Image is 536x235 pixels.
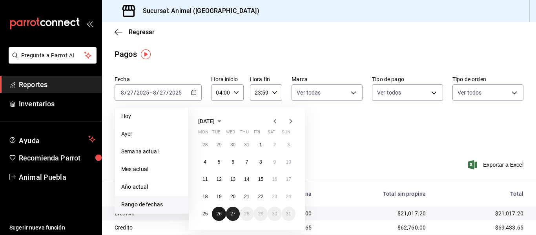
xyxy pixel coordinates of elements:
[244,177,249,182] abbr: August 14, 2025
[198,117,224,126] button: [DATE]
[9,47,97,64] button: Pregunta a Parrot AI
[121,112,182,120] span: Hoy
[282,172,295,186] button: August 17, 2025
[19,172,95,182] span: Animal Puebla
[254,207,268,221] button: August 29, 2025
[202,194,208,199] abbr: August 18, 2025
[226,155,240,169] button: August 6, 2025
[240,129,248,138] abbr: Thursday
[202,177,208,182] abbr: August 11, 2025
[198,189,212,204] button: August 18, 2025
[240,138,253,152] button: July 31, 2025
[244,142,249,148] abbr: July 31, 2025
[372,77,443,82] label: Tipo de pago
[212,155,226,169] button: August 5, 2025
[159,89,166,96] input: --
[212,138,226,152] button: July 29, 2025
[287,142,290,148] abbr: August 3, 2025
[282,207,295,221] button: August 31, 2025
[121,200,182,209] span: Rango de fechas
[258,194,263,199] abbr: August 22, 2025
[137,6,259,16] h3: Sucursal: Animal ([GEOGRAPHIC_DATA])
[268,155,281,169] button: August 9, 2025
[115,28,155,36] button: Regresar
[21,51,84,60] span: Pregunta a Parrot AI
[226,207,240,221] button: August 27, 2025
[246,159,248,165] abbr: August 7, 2025
[458,89,481,97] span: Ver todos
[438,224,523,231] div: $69,433.65
[169,89,182,96] input: ----
[212,207,226,221] button: August 26, 2025
[204,159,206,165] abbr: August 4, 2025
[5,57,97,65] a: Pregunta a Parrot AI
[198,172,212,186] button: August 11, 2025
[202,211,208,217] abbr: August 25, 2025
[244,194,249,199] abbr: August 21, 2025
[129,28,155,36] span: Regresar
[136,89,149,96] input: ----
[324,224,426,231] div: $62,760.00
[216,142,221,148] abbr: July 29, 2025
[282,155,295,169] button: August 10, 2025
[120,89,124,96] input: --
[216,194,221,199] abbr: August 19, 2025
[282,189,295,204] button: August 24, 2025
[226,129,235,138] abbr: Wednesday
[240,189,253,204] button: August 21, 2025
[259,159,262,165] abbr: August 8, 2025
[268,189,281,204] button: August 23, 2025
[198,118,215,124] span: [DATE]
[286,211,291,217] abbr: August 31, 2025
[259,142,262,148] abbr: August 1, 2025
[254,129,260,138] abbr: Friday
[272,211,277,217] abbr: August 30, 2025
[470,160,523,169] button: Exportar a Excel
[212,189,226,204] button: August 19, 2025
[230,211,235,217] abbr: August 27, 2025
[268,138,281,152] button: August 2, 2025
[452,77,523,82] label: Tipo de orden
[324,191,426,197] div: Total sin propina
[115,224,227,231] div: Credito
[254,155,268,169] button: August 8, 2025
[166,89,169,96] span: /
[134,89,136,96] span: /
[377,89,401,97] span: Ver todos
[438,209,523,217] div: $21,017.20
[218,159,221,165] abbr: August 5, 2025
[438,191,523,197] div: Total
[273,159,276,165] abbr: August 9, 2025
[324,209,426,217] div: $21,017.20
[124,89,127,96] span: /
[286,194,291,199] abbr: August 24, 2025
[226,172,240,186] button: August 13, 2025
[282,138,295,152] button: August 3, 2025
[86,20,93,27] button: open_drawer_menu
[273,142,276,148] abbr: August 2, 2025
[198,155,212,169] button: August 4, 2025
[216,211,221,217] abbr: August 26, 2025
[9,224,95,232] span: Sugerir nueva función
[297,89,321,97] span: Ver todas
[19,153,95,163] span: Recomienda Parrot
[19,135,85,144] span: Ayuda
[254,138,268,152] button: August 1, 2025
[212,129,220,138] abbr: Tuesday
[198,129,208,138] abbr: Monday
[121,165,182,173] span: Mes actual
[250,77,282,82] label: Hora fin
[230,194,235,199] abbr: August 20, 2025
[121,183,182,191] span: Año actual
[216,177,221,182] abbr: August 12, 2025
[198,138,212,152] button: July 28, 2025
[282,129,290,138] abbr: Sunday
[240,207,253,221] button: August 28, 2025
[115,48,137,60] div: Pagos
[121,148,182,156] span: Semana actual
[268,207,281,221] button: August 30, 2025
[141,49,151,59] img: Tooltip marker
[258,177,263,182] abbr: August 15, 2025
[127,89,134,96] input: --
